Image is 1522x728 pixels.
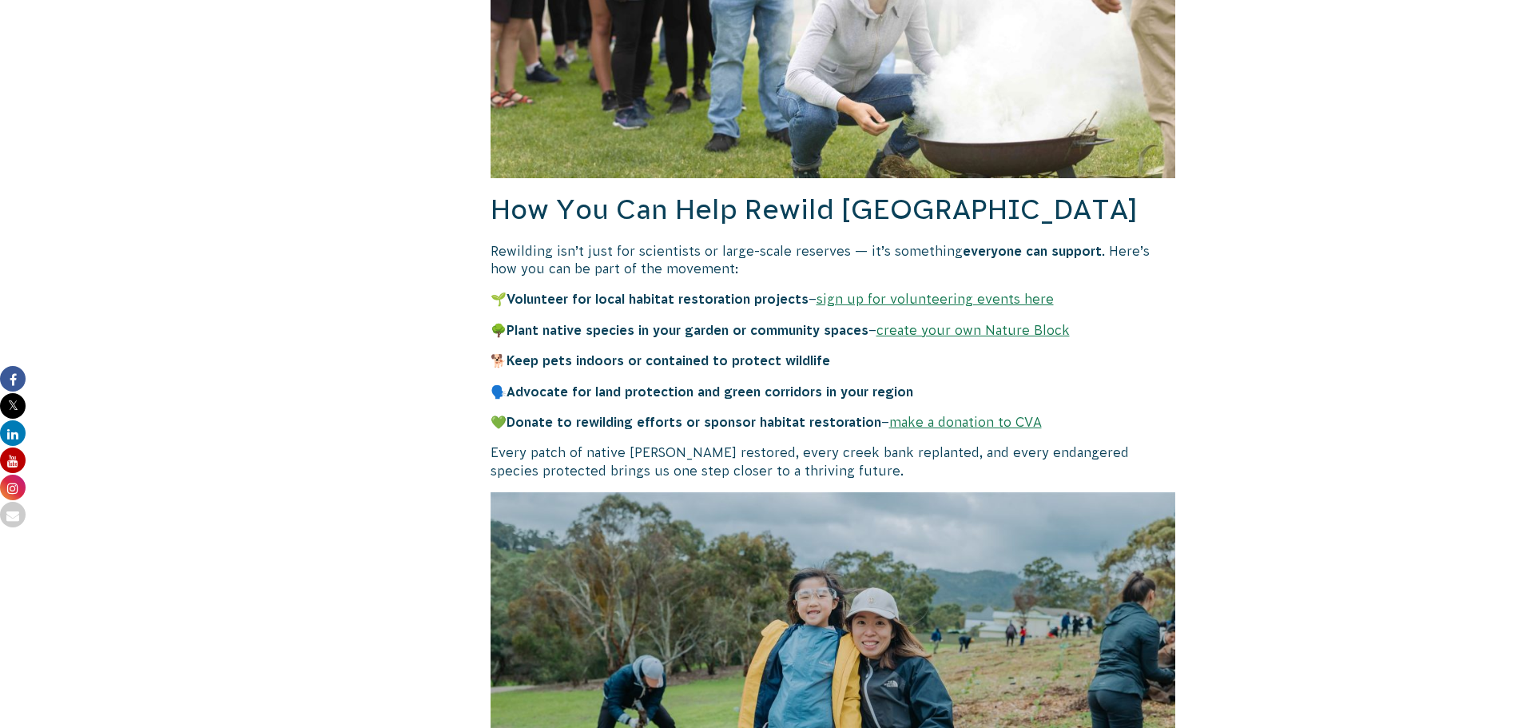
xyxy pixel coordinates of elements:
h2: How You Can Help Rewild [GEOGRAPHIC_DATA] [491,191,1176,229]
b: Volunteer for local habitat restoration projects [507,292,809,306]
b: Plant native species in your garden or community spaces [507,323,868,337]
p: 💚 – [491,413,1176,431]
a: make a donation to CVA [889,415,1042,429]
b: Donate to rewilding efforts or sponsor habitat restoration [507,415,881,429]
a: sign up for volunteering events here [817,292,1054,306]
p: 🐕 [491,352,1176,369]
p: Every patch of native [PERSON_NAME] restored, every creek bank replanted, and every endangered sp... [491,444,1176,479]
a: create your own Nature Block [876,323,1070,337]
b: everyone can support [963,244,1102,258]
p: 🌱 – [491,290,1176,308]
p: 🗣️ [491,383,1176,400]
b: Keep pets indoors or contained to protect wildlife [507,353,830,368]
p: 🌳 – [491,321,1176,339]
p: Rewilding isn’t just for scientists or large-scale reserves — it’s something . Here’s how you can... [491,242,1176,278]
b: Advocate for land protection and green corridors in your region [507,384,913,399]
